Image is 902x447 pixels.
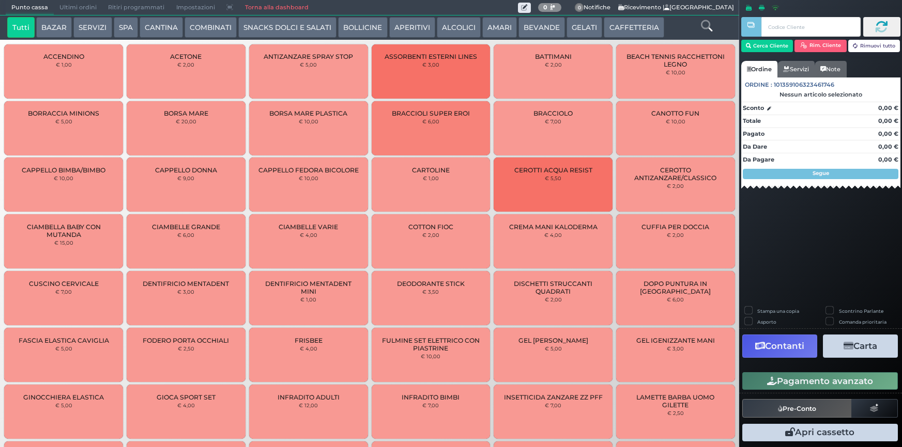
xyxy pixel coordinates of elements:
[299,402,318,408] small: € 12,00
[567,17,602,38] button: GELATI
[380,337,481,352] span: FULMINE SET ELETTRICO CON PIASTRINE
[423,175,439,181] small: € 1,00
[114,17,138,38] button: SPA
[422,232,439,238] small: € 2,00
[878,143,898,150] strong: 0,00 €
[422,118,439,124] small: € 6,00
[6,1,54,15] span: Punto cassa
[19,337,109,344] span: FASCIA ELASTICA CAVIGLIA
[743,156,774,163] strong: Da Pagare
[269,109,347,117] span: BORSA MARE PLASTICA
[533,109,573,117] span: BRACCIOLO
[757,308,799,314] label: Stampa una copia
[102,1,170,15] span: Ritiri programmati
[518,17,565,38] button: BEVANDE
[641,223,709,231] span: CUFFIA PER DOCCIA
[813,170,829,177] strong: Segue
[745,81,772,89] span: Ordine :
[666,69,685,75] small: € 10,00
[625,166,726,182] span: CEROTTO ANTIZANZARE/CLASSICO
[437,17,481,38] button: ALCOLICI
[385,53,477,60] span: ASSORBENTI ESTERNI LINES
[777,61,815,77] a: Servizi
[742,372,898,390] button: Pagamento avanzato
[177,232,194,238] small: € 6,00
[667,345,684,352] small: € 3,00
[55,118,72,124] small: € 5,00
[741,61,777,77] a: Ordine
[839,318,886,325] label: Comanda prioritaria
[177,61,194,68] small: € 2,00
[545,296,562,302] small: € 2,00
[422,61,439,68] small: € 3,00
[389,17,435,38] button: APERITIVI
[239,1,314,15] a: Torna alla dashboard
[278,393,340,401] span: INFRADITO ADULTI
[36,17,72,38] button: BAZAR
[667,183,684,189] small: € 2,00
[743,104,764,113] strong: Sconto
[878,117,898,124] strong: 0,00 €
[794,40,847,52] button: Rim. Cliente
[258,166,359,174] span: CAPPELLO FEDORA BICOLORE
[13,223,114,238] span: CIAMBELLA BABY CON MUTANDA
[300,232,317,238] small: € 4,00
[518,337,588,344] span: GEL [PERSON_NAME]
[412,166,450,174] span: CARTOLINE
[402,393,460,401] span: INFRADITO BIMBI
[667,296,684,302] small: € 6,00
[543,4,547,11] b: 0
[509,223,598,231] span: CREMA MANI KALODERMA
[54,240,73,246] small: € 15,00
[839,308,883,314] label: Scontrino Parlante
[741,40,793,52] button: Cerca Cliente
[666,118,685,124] small: € 10,00
[545,61,562,68] small: € 2,00
[878,156,898,163] strong: 0,00 €
[143,280,229,288] span: DENTIFRICIO MENTADENT
[742,399,852,418] button: Pre-Conto
[742,334,817,358] button: Contanti
[22,166,105,174] span: CAPPELLO BIMBA/BIMBO
[421,353,440,359] small: € 10,00
[422,402,439,408] small: € 7,00
[667,232,684,238] small: € 2,00
[29,280,99,288] span: CUSCINO CERVICALE
[177,402,195,408] small: € 4,00
[23,393,104,401] span: GINOCCHIERA ELASTICA
[535,53,572,60] span: BATTIMANI
[604,17,664,38] button: CAFFETTERIA
[164,109,208,117] span: BORSA MARE
[636,337,715,344] span: GEL IGENIZZANTE MANI
[848,40,900,52] button: Rimuovi tutto
[299,175,318,181] small: € 10,00
[743,143,767,150] strong: Da Dare
[258,280,359,295] span: DENTIFRICIO MENTADENT MINI
[43,53,84,60] span: ACCENDINO
[504,393,603,401] span: INSETTICIDA ZANZARE ZZ PFF
[878,130,898,137] strong: 0,00 €
[177,289,194,295] small: € 3,00
[761,17,860,37] input: Codice Cliente
[742,424,898,441] button: Apri cassetto
[28,109,99,117] span: BORRACCIA MINIONS
[177,175,194,181] small: € 9,00
[300,61,317,68] small: € 5,00
[300,345,317,352] small: € 4,00
[55,289,72,295] small: € 7,00
[545,402,561,408] small: € 7,00
[667,410,684,416] small: € 2,50
[545,175,561,181] small: € 5,50
[741,91,900,98] div: Nessun articolo selezionato
[482,17,517,38] button: AMARI
[54,175,73,181] small: € 10,00
[178,345,194,352] small: € 2,50
[422,289,439,295] small: € 3,50
[185,17,237,38] button: COMBINATI
[171,1,221,15] span: Impostazioni
[157,393,216,401] span: GIOCA SPORT SET
[7,17,35,38] button: Tutti
[300,296,316,302] small: € 1,00
[54,1,102,15] span: Ultimi ordini
[338,17,387,38] button: BOLLICINE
